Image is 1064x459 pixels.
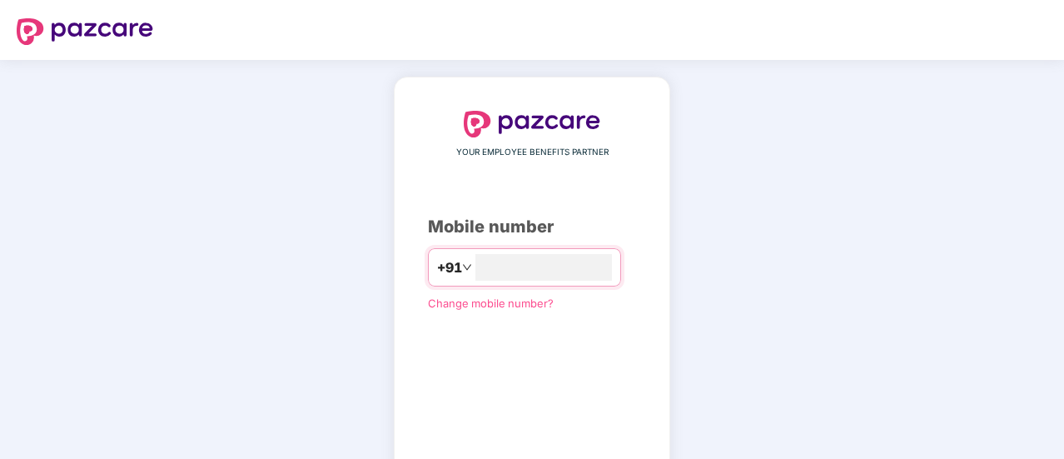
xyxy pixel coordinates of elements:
[17,18,153,45] img: logo
[428,297,554,310] a: Change mobile number?
[456,146,609,159] span: YOUR EMPLOYEE BENEFITS PARTNER
[428,214,636,240] div: Mobile number
[464,111,600,137] img: logo
[462,262,472,272] span: down
[437,257,462,278] span: +91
